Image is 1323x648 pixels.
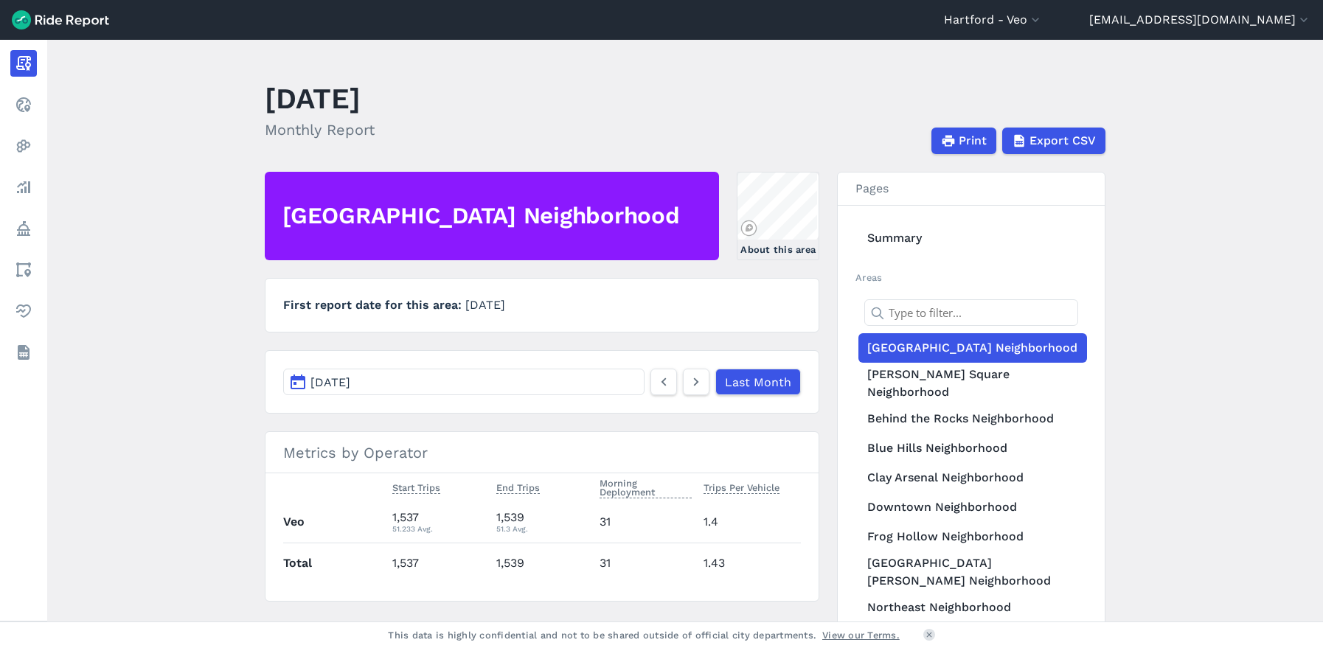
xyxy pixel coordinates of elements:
a: Datasets [10,339,37,366]
h1: [DATE] [265,78,375,119]
td: 1,539 [490,543,594,583]
div: 51.3 Avg. [496,522,588,535]
span: Print [959,132,987,150]
a: Report [10,50,37,77]
h2: Monthly Report [265,119,375,141]
button: Hartford - Veo [944,11,1043,29]
td: 31 [594,502,697,543]
a: [GEOGRAPHIC_DATA][PERSON_NAME] Neighborhood [858,551,1087,593]
button: Trips Per Vehicle [704,479,779,497]
button: Print [931,128,996,154]
a: Clay Arsenal Neighborhood [858,463,1087,492]
button: Start Trips [392,479,440,497]
input: Type to filter... [864,299,1078,326]
button: [DATE] [283,369,645,395]
a: Health [10,298,37,324]
a: About this area [737,172,819,260]
a: View our Terms. [822,628,900,642]
div: 1,537 [392,509,484,535]
h3: Pages [838,173,1105,206]
a: Frog Hollow Neighborhood [858,522,1087,551]
button: Morning Deployment [600,475,691,501]
a: Mapbox logo [740,220,757,237]
span: [DATE] [465,298,505,312]
a: Areas [10,257,37,283]
span: End Trips [496,479,540,494]
a: Summary [858,223,1087,253]
h2: [GEOGRAPHIC_DATA] Neighborhood [282,200,680,232]
td: 31 [594,543,697,583]
button: Export CSV [1002,128,1105,154]
td: 1.4 [698,502,801,543]
th: Total [283,543,386,583]
td: 1.43 [698,543,801,583]
a: Policy [10,215,37,242]
a: [GEOGRAPHIC_DATA] Neighborhood [858,333,1087,363]
a: Northeast Neighborhood [858,593,1087,622]
a: [PERSON_NAME] Square Neighborhood [858,363,1087,404]
a: Realtime [10,91,37,118]
h2: Areas [855,271,1087,285]
a: Analyze [10,174,37,201]
h3: Metrics by Operator [265,432,819,473]
div: 51.233 Avg. [392,522,484,535]
a: Blue Hills Neighborhood [858,433,1087,463]
a: Heatmaps [10,133,37,159]
span: [DATE] [310,375,350,389]
span: Start Trips [392,479,440,494]
td: 1,537 [386,543,490,583]
button: End Trips [496,479,540,497]
div: 1,539 [496,509,588,535]
span: Morning Deployment [600,475,691,498]
canvas: Map [737,173,817,240]
button: [EMAIL_ADDRESS][DOMAIN_NAME] [1089,11,1311,29]
span: First report date for this area [283,298,465,312]
span: Export CSV [1029,132,1096,150]
a: Downtown Neighborhood [858,492,1087,522]
span: Trips Per Vehicle [704,479,779,494]
a: Last Month [715,369,801,395]
a: Behind the Rocks Neighborhood [858,404,1087,433]
th: Veo [283,502,386,543]
div: About this area [740,243,816,257]
img: Ride Report [12,10,109,29]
